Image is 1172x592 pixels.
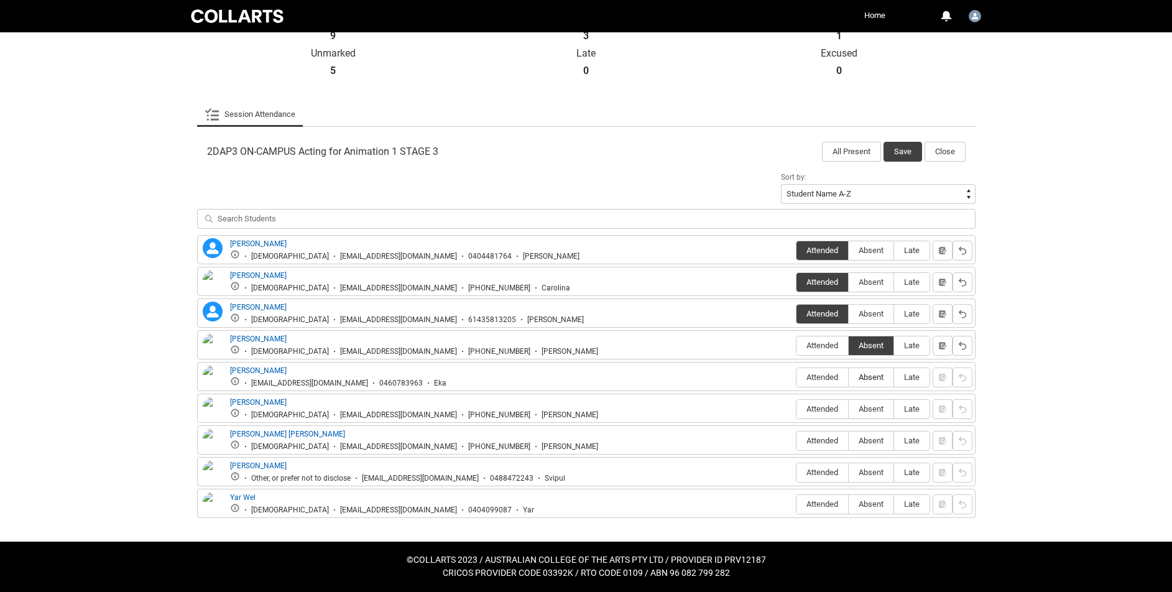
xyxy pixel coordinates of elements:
span: Attended [796,436,848,445]
div: [PERSON_NAME] [542,442,598,451]
span: Absent [849,468,893,477]
button: Reset [953,241,972,261]
button: Reset [953,304,972,324]
a: [PERSON_NAME] [230,398,287,407]
p: Late [459,47,713,60]
div: [DEMOGRAPHIC_DATA] [251,252,329,261]
p: Excused [713,47,966,60]
div: [PERSON_NAME] [542,347,598,356]
div: [DEMOGRAPHIC_DATA] [251,315,329,325]
div: 61435813205 [468,315,516,325]
button: Notes [933,272,953,292]
li: Session Attendance [197,102,303,127]
div: Svipul [545,474,565,483]
span: Late [894,341,930,350]
div: Carolina [542,284,570,293]
span: Late [894,436,930,445]
a: Home [861,6,888,25]
img: Erika Hutchison [203,365,223,392]
button: User Profile Neil.Sanders [966,5,984,25]
div: [PHONE_NUMBER] [468,347,530,356]
p: Unmarked [207,47,460,60]
div: [PERSON_NAME] [527,315,584,325]
span: Late [894,309,930,318]
div: [EMAIL_ADDRESS][DOMAIN_NAME] [340,252,457,261]
div: [PHONE_NUMBER] [468,410,530,420]
a: [PERSON_NAME] [230,271,287,280]
span: Absent [849,404,893,414]
div: Yar [523,506,534,515]
img: Ngoc Gia Bao Nguyen [203,428,223,473]
span: Late [894,404,930,414]
strong: 5 [330,65,336,77]
input: Search Students [197,209,976,229]
a: Yar Wel [230,493,256,502]
div: [DEMOGRAPHIC_DATA] [251,506,329,515]
div: [DEMOGRAPHIC_DATA] [251,410,329,420]
a: Session Attendance [205,102,295,127]
div: [DEMOGRAPHIC_DATA] [251,442,329,451]
span: Absent [849,499,893,509]
button: All Present [822,142,881,162]
span: Attended [796,341,848,350]
div: [EMAIL_ADDRESS][DOMAIN_NAME] [251,379,368,388]
button: Reset [953,368,972,387]
div: [PHONE_NUMBER] [468,284,530,293]
span: 2DAP3 ON-CAMPUS Acting for Animation 1 STAGE 3 [207,146,438,158]
span: Sort by: [781,173,806,182]
lightning-icon: Archie Brenchley [203,238,223,258]
a: [PERSON_NAME] [230,335,287,343]
a: [PERSON_NAME] [230,366,287,375]
strong: 0 [583,65,589,77]
a: [PERSON_NAME] [230,461,287,470]
strong: 9 [330,30,336,42]
span: Attended [796,246,848,255]
span: Attended [796,468,848,477]
span: Attended [796,372,848,382]
img: Neil.Sanders [969,10,981,22]
div: [EMAIL_ADDRESS][DOMAIN_NAME] [340,442,457,451]
a: [PERSON_NAME] [230,303,287,312]
img: Darshneet Kaur [203,333,223,361]
strong: 3 [583,30,589,42]
div: Other, or prefer not to disclose [251,474,351,483]
div: [EMAIL_ADDRESS][DOMAIN_NAME] [340,410,457,420]
button: Save [884,142,922,162]
span: Late [894,468,930,477]
span: Attended [796,277,848,287]
div: [DEMOGRAPHIC_DATA] [251,284,329,293]
button: Reset [953,336,972,356]
span: Absent [849,246,893,255]
div: 0488472243 [490,474,533,483]
div: [DEMOGRAPHIC_DATA] [251,347,329,356]
span: Attended [796,499,848,509]
div: [PERSON_NAME] [523,252,579,261]
div: [EMAIL_ADDRESS][DOMAIN_NAME] [362,474,479,483]
span: Absent [849,436,893,445]
lightning-icon: Dalia Tucker [203,302,223,321]
span: Late [894,246,930,255]
a: [PERSON_NAME] [230,239,287,248]
button: Notes [933,304,953,324]
div: [EMAIL_ADDRESS][DOMAIN_NAME] [340,284,457,293]
div: Eka [434,379,446,388]
div: [PHONE_NUMBER] [468,442,530,451]
img: Svipul Kyriakopoulos [203,460,223,488]
span: Absent [849,341,893,350]
strong: 0 [836,65,842,77]
span: Late [894,277,930,287]
img: Justinna Chheur [203,397,223,424]
span: Absent [849,309,893,318]
div: [EMAIL_ADDRESS][DOMAIN_NAME] [340,506,457,515]
strong: 1 [836,30,842,42]
div: 0404099087 [468,506,512,515]
button: Notes [933,336,953,356]
div: 0404481764 [468,252,512,261]
a: [PERSON_NAME] [PERSON_NAME] [230,430,345,438]
span: Absent [849,277,893,287]
img: Yar Wel [203,492,223,519]
button: Reset [953,399,972,419]
div: 0460783963 [379,379,423,388]
button: Reset [953,494,972,514]
div: [EMAIL_ADDRESS][DOMAIN_NAME] [340,315,457,325]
